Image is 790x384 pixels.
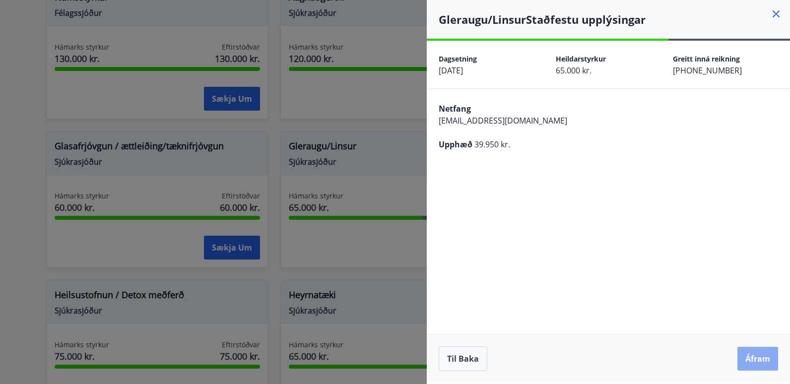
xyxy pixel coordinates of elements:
button: Til baka [439,346,487,371]
span: 39.950 kr. [474,139,510,150]
span: Upphæð [439,139,472,150]
span: Dagsetning [439,54,477,64]
span: Heildarstyrkur [556,54,606,64]
span: [PHONE_NUMBER] [673,65,742,76]
span: [EMAIL_ADDRESS][DOMAIN_NAME] [439,115,567,126]
span: 65.000 kr. [556,65,592,76]
span: Netfang [439,103,471,114]
span: Greitt inná reikning [673,54,740,64]
button: Áfram [737,347,778,371]
h4: Gleraugu/Linsur Staðfestu upplýsingar [439,12,790,27]
span: [DATE] [439,65,463,76]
